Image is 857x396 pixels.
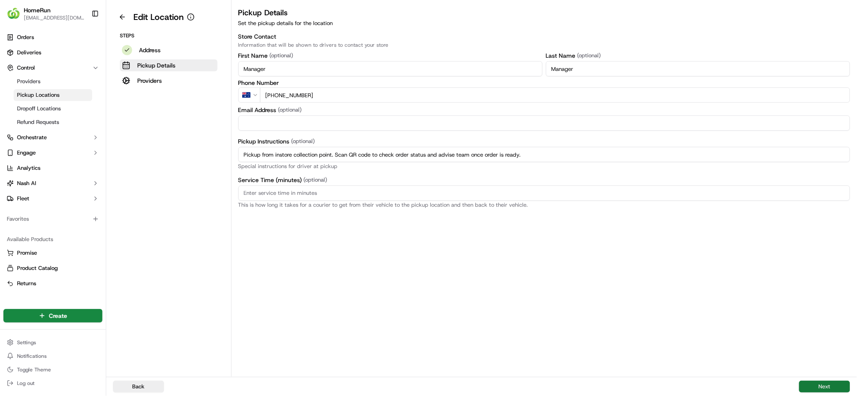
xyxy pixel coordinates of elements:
span: Promise [17,249,37,257]
span: Settings [17,339,36,346]
button: Fleet [3,192,102,205]
span: Engage [17,149,36,157]
span: (optional) [270,52,294,59]
input: Got a question? Start typing here... [22,55,153,64]
p: Special instructions for driver at pickup [238,164,851,169]
button: Back [113,381,164,393]
img: 1736555255976-a54dd68f-1ca7-489b-9aae-adbdc363a1c4 [8,81,24,96]
button: Orchestrate [3,131,102,144]
span: Deliveries [17,49,41,56]
img: Eric Leung [8,146,22,160]
p: Information that will be shown to drivers to contact your store [238,42,851,48]
span: (optional) [278,106,302,114]
img: Nash [8,8,25,25]
img: 4281594248423_2fcf9dad9f2a874258b8_72.png [18,81,33,96]
button: Product Catalog [3,261,102,275]
span: API Documentation [80,190,136,198]
a: Pickup Locations [14,89,92,101]
span: Log out [17,380,34,387]
p: Providers [137,76,162,85]
a: Analytics [3,161,102,175]
a: Returns [7,280,99,287]
button: Toggle Theme [3,364,102,376]
h3: Pickup Details [238,7,851,19]
span: Pylon [85,211,103,217]
label: Last Name [546,52,850,59]
span: [PERSON_NAME] [26,154,69,161]
button: Control [3,61,102,75]
a: Deliveries [3,46,102,59]
a: 💻API Documentation [68,186,140,202]
label: Phone Number [238,80,851,86]
span: (optional) [291,138,315,145]
h3: Store Contact [238,32,851,41]
button: [EMAIL_ADDRESS][DOMAIN_NAME] [24,14,85,21]
p: Address [139,46,161,54]
img: Simon Yates [8,124,22,137]
span: Product Catalog [17,264,58,272]
span: Providers [17,78,40,85]
p: Steps [120,32,218,39]
a: 📗Knowledge Base [5,186,68,202]
button: Log out [3,377,102,389]
span: Control [17,64,35,72]
span: [DATE] [75,154,93,161]
label: Pickup Instructions [238,138,851,145]
span: Analytics [17,164,40,172]
button: See all [132,109,155,119]
p: Pickup Details [137,61,175,70]
button: Notifications [3,350,102,362]
span: Orchestrate [17,134,47,141]
input: Email Address [238,115,851,131]
div: We're available if you need us! [38,90,117,96]
button: Create [3,309,102,323]
span: (optional) [304,176,328,184]
span: • [71,132,74,138]
h1: Edit Location [133,11,184,23]
button: HomeRunHomeRun[EMAIL_ADDRESS][DOMAIN_NAME] [3,3,88,24]
p: This is how long it takes for a courier to get from their vehicle to the pickup location and then... [238,202,851,208]
span: [DATE] [75,132,93,138]
span: Toggle Theme [17,366,51,373]
label: Service Time (minutes) [238,176,851,184]
button: Engage [3,146,102,160]
button: Nash AI [3,177,102,190]
button: Settings [3,337,102,348]
button: Pickup Details [120,59,218,71]
a: Refund Requests [14,116,92,128]
button: Address [120,44,218,56]
button: HomeRun [24,6,51,14]
span: (optional) [577,52,601,59]
span: Returns [17,280,36,287]
button: Start new chat [144,84,155,94]
span: Knowledge Base [17,190,65,198]
span: Pickup Locations [17,91,59,99]
span: Orders [17,34,34,41]
button: Providers [120,75,218,87]
span: Refund Requests [17,118,59,126]
label: First Name [238,52,543,59]
input: Enter service time in minutes [238,185,851,201]
span: Notifications [17,353,47,359]
div: 📗 [8,191,15,197]
div: Available Products [3,233,102,246]
button: Promise [3,246,102,260]
div: Favorites [3,212,102,226]
a: Dropoff Locations [14,103,92,115]
span: Fleet [17,195,29,202]
span: Nash AI [17,180,36,187]
img: HomeRun [7,7,20,20]
button: Next [799,381,850,393]
input: First Name [238,61,543,76]
label: Email Address [238,106,851,114]
a: Providers [14,76,92,87]
div: 💻 [72,191,79,197]
p: Welcome 👋 [8,34,155,48]
a: Promise [7,249,99,257]
span: Create [49,312,67,320]
span: Dropoff Locations [17,105,61,112]
a: Product Catalog [7,264,99,272]
span: [PERSON_NAME] [26,132,69,138]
